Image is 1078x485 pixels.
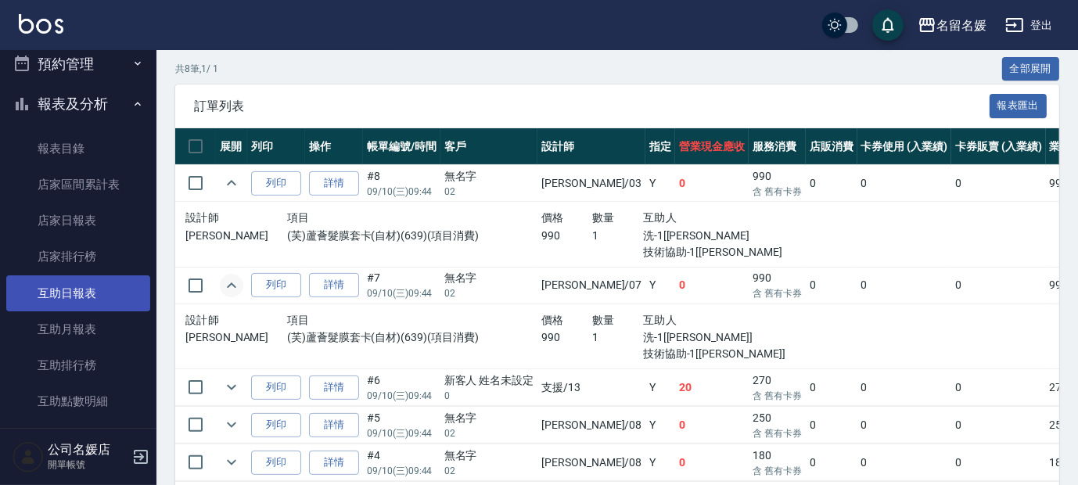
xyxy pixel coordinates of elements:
[592,211,615,224] span: 數量
[287,329,541,346] p: (芙)蘆薈髮膜套卡(自材)(639)(項目消費)
[6,420,150,456] a: 互助業績報表
[990,94,1047,118] button: 報表匯出
[951,407,1046,444] td: 0
[185,329,287,346] p: [PERSON_NAME]
[806,444,857,481] td: 0
[6,167,150,203] a: 店家區間累計表
[806,407,857,444] td: 0
[806,267,857,304] td: 0
[251,451,301,475] button: 列印
[440,128,538,165] th: 客戶
[753,389,802,403] p: 含 舊有卡券
[367,389,437,403] p: 09/10 (三) 09:44
[6,44,150,84] button: 預約管理
[951,165,1046,202] td: 0
[175,62,218,76] p: 共 8 筆, 1 / 1
[643,329,796,346] p: 洗-1[[PERSON_NAME]]
[444,410,534,426] div: 無名字
[309,413,359,437] a: 詳情
[13,441,44,472] img: Person
[537,128,645,165] th: 設計師
[749,407,806,444] td: 250
[749,267,806,304] td: 990
[753,286,802,300] p: 含 舊有卡券
[675,369,749,406] td: 20
[857,128,952,165] th: 卡券使用 (入業績)
[645,165,675,202] td: Y
[645,369,675,406] td: Y
[675,444,749,481] td: 0
[753,464,802,478] p: 含 舊有卡券
[363,369,440,406] td: #6
[309,273,359,297] a: 詳情
[857,267,952,304] td: 0
[675,267,749,304] td: 0
[537,165,645,202] td: [PERSON_NAME] /03
[309,171,359,196] a: 詳情
[911,9,993,41] button: 名留名媛
[220,274,243,297] button: expand row
[753,185,802,199] p: 含 舊有卡券
[367,426,437,440] p: 09/10 (三) 09:44
[48,442,128,458] h5: 公司名媛店
[872,9,904,41] button: save
[675,165,749,202] td: 0
[857,444,952,481] td: 0
[857,165,952,202] td: 0
[185,314,219,326] span: 設計師
[592,329,643,346] p: 1
[806,128,857,165] th: 店販消費
[537,407,645,444] td: [PERSON_NAME] /08
[643,211,677,224] span: 互助人
[185,211,219,224] span: 設計師
[6,131,150,167] a: 報表目錄
[48,458,128,472] p: 開單帳號
[194,99,990,114] span: 訂單列表
[363,444,440,481] td: #4
[367,286,437,300] p: 09/10 (三) 09:44
[220,451,243,474] button: expand row
[951,369,1046,406] td: 0
[247,128,305,165] th: 列印
[749,128,806,165] th: 服務消費
[537,444,645,481] td: [PERSON_NAME] /08
[6,84,150,124] button: 報表及分析
[6,203,150,239] a: 店家日報表
[643,346,796,362] p: 技術協助-1[[PERSON_NAME]]
[251,375,301,400] button: 列印
[675,128,749,165] th: 營業現金應收
[444,372,534,389] div: 新客人 姓名未設定
[216,128,247,165] th: 展開
[363,407,440,444] td: #5
[857,369,952,406] td: 0
[6,239,150,275] a: 店家排行榜
[936,16,986,35] div: 名留名媛
[220,375,243,399] button: expand row
[592,228,643,244] p: 1
[6,275,150,311] a: 互助日報表
[287,211,310,224] span: 項目
[806,165,857,202] td: 0
[753,426,802,440] p: 含 舊有卡券
[541,314,564,326] span: 價格
[541,228,592,244] p: 990
[951,267,1046,304] td: 0
[643,314,677,326] span: 互助人
[645,267,675,304] td: Y
[444,185,534,199] p: 02
[537,369,645,406] td: 支援 /13
[444,389,534,403] p: 0
[363,165,440,202] td: #8
[645,407,675,444] td: Y
[6,347,150,383] a: 互助排行榜
[444,447,534,464] div: 無名字
[990,98,1047,113] a: 報表匯出
[309,451,359,475] a: 詳情
[251,171,301,196] button: 列印
[444,426,534,440] p: 02
[749,369,806,406] td: 270
[363,267,440,304] td: #7
[643,228,796,244] p: 洗-1[[PERSON_NAME]
[951,128,1046,165] th: 卡券販賣 (入業績)
[675,407,749,444] td: 0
